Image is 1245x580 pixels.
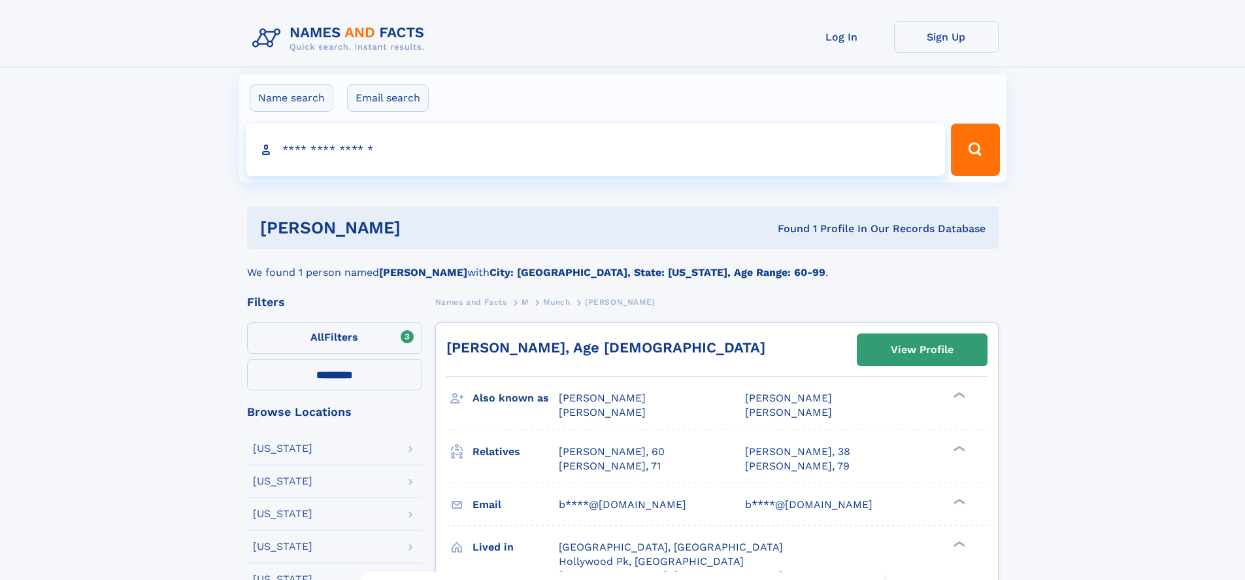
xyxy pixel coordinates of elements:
[950,497,966,505] div: ❯
[253,443,312,454] div: [US_STATE]
[745,406,832,418] span: [PERSON_NAME]
[522,294,529,310] a: M
[894,21,999,53] a: Sign Up
[950,391,966,400] div: ❯
[347,84,429,112] label: Email search
[247,21,435,56] img: Logo Names and Facts
[950,539,966,548] div: ❯
[435,294,507,310] a: Names and Facts
[473,387,559,409] h3: Also known as
[250,84,333,112] label: Name search
[490,266,825,279] b: City: [GEOGRAPHIC_DATA], State: [US_STATE], Age Range: 60-99
[247,322,422,354] label: Filters
[260,220,589,236] h1: [PERSON_NAME]
[253,541,312,552] div: [US_STATE]
[585,298,655,307] span: [PERSON_NAME]
[253,476,312,486] div: [US_STATE]
[246,124,946,176] input: search input
[745,445,850,459] a: [PERSON_NAME], 38
[446,339,765,356] a: [PERSON_NAME], Age [DEMOGRAPHIC_DATA]
[473,494,559,516] h3: Email
[310,331,324,343] span: All
[559,392,646,404] span: [PERSON_NAME]
[473,441,559,463] h3: Relatives
[559,555,744,568] span: Hollywood Pk, [GEOGRAPHIC_DATA]
[559,406,646,418] span: [PERSON_NAME]
[522,298,529,307] span: M
[379,266,467,279] b: [PERSON_NAME]
[559,459,661,473] a: [PERSON_NAME], 71
[745,392,832,404] span: [PERSON_NAME]
[891,335,954,365] div: View Profile
[789,21,894,53] a: Log In
[543,298,570,307] span: Munch
[473,536,559,558] h3: Lived in
[543,294,570,310] a: Munch
[745,459,850,473] a: [PERSON_NAME], 79
[857,334,987,366] a: View Profile
[247,296,422,308] div: Filters
[559,445,665,459] a: [PERSON_NAME], 60
[589,222,986,236] div: Found 1 Profile In Our Records Database
[247,406,422,418] div: Browse Locations
[247,249,999,281] div: We found 1 person named with .
[253,509,312,519] div: [US_STATE]
[950,444,966,452] div: ❯
[559,541,783,553] span: [GEOGRAPHIC_DATA], [GEOGRAPHIC_DATA]
[951,124,999,176] button: Search Button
